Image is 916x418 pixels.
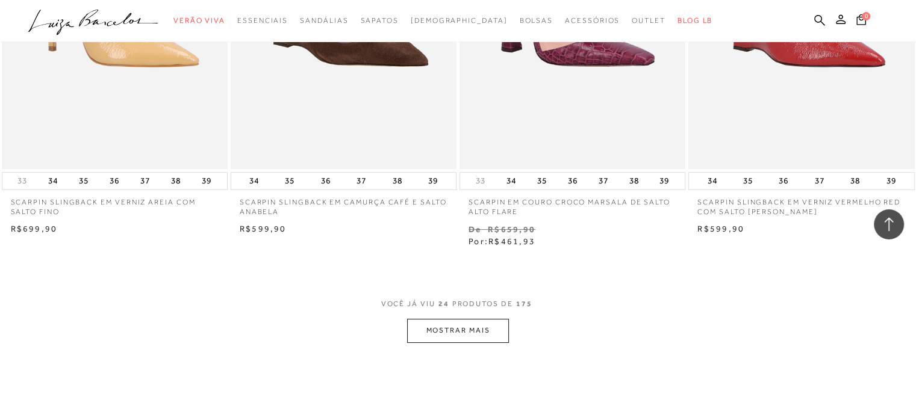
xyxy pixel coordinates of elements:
span: Outlet [632,16,665,25]
button: 35 [534,173,550,189]
span: R$599,90 [697,224,744,233]
span: 0 [862,12,870,20]
button: 35 [75,173,92,189]
a: SCARPIN EM COURO CROCO MARSALA DE SALTO ALTO FLARE [460,190,685,218]
a: categoryNavScreenReaderText [360,10,398,32]
button: 38 [625,173,642,189]
a: categoryNavScreenReaderText [519,10,553,32]
a: SCARPIN SLINGBACK EM CAMURÇA CAFÉ E SALTO ANABELA [231,190,456,218]
button: 34 [503,173,520,189]
button: 33 [14,175,31,186]
span: Bolsas [519,16,553,25]
button: 37 [595,173,612,189]
span: 24 [438,300,449,308]
span: Sapatos [360,16,398,25]
button: 36 [775,173,792,189]
button: 39 [425,173,441,189]
button: 38 [388,173,405,189]
span: Sandálias [300,16,348,25]
a: SCARPIN SLINGBACK EM VERNIZ VERMELHO RED COM SALTO [PERSON_NAME] [688,190,914,218]
button: MOSTRAR MAIS [407,319,508,342]
button: 36 [564,173,581,189]
span: R$461,93 [488,236,535,246]
button: 35 [281,173,298,189]
span: R$699,90 [11,224,58,233]
button: 36 [106,173,123,189]
span: 175 [516,300,532,308]
span: BLOG LB [678,16,712,25]
a: categoryNavScreenReaderText [173,10,225,32]
button: 36 [317,173,334,189]
a: noSubCategoriesText [411,10,508,32]
span: Por: [469,236,535,246]
button: 35 [740,173,756,189]
button: 34 [246,173,263,189]
a: categoryNavScreenReaderText [632,10,665,32]
button: 38 [167,173,184,189]
button: 33 [472,175,489,186]
span: R$599,90 [240,224,287,233]
small: R$659,90 [488,224,535,234]
span: [DEMOGRAPHIC_DATA] [411,16,508,25]
a: BLOG LB [678,10,712,32]
a: categoryNavScreenReaderText [300,10,348,32]
a: categoryNavScreenReaderText [565,10,620,32]
small: De [469,224,481,234]
span: Essenciais [237,16,288,25]
a: categoryNavScreenReaderText [237,10,288,32]
a: SCARPIN SLINGBACK EM VERNIZ AREIA COM SALTO FINO [2,190,228,218]
button: 0 [853,13,870,29]
button: 39 [198,173,215,189]
span: Acessórios [565,16,620,25]
button: 39 [882,173,899,189]
span: VOCÊ JÁ VIU PRODUTOS DE [381,300,535,308]
span: Verão Viva [173,16,225,25]
button: 34 [45,173,61,189]
button: 38 [847,173,864,189]
button: 34 [703,173,720,189]
button: 37 [811,173,828,189]
button: 37 [353,173,370,189]
button: 39 [656,173,673,189]
button: 37 [137,173,154,189]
